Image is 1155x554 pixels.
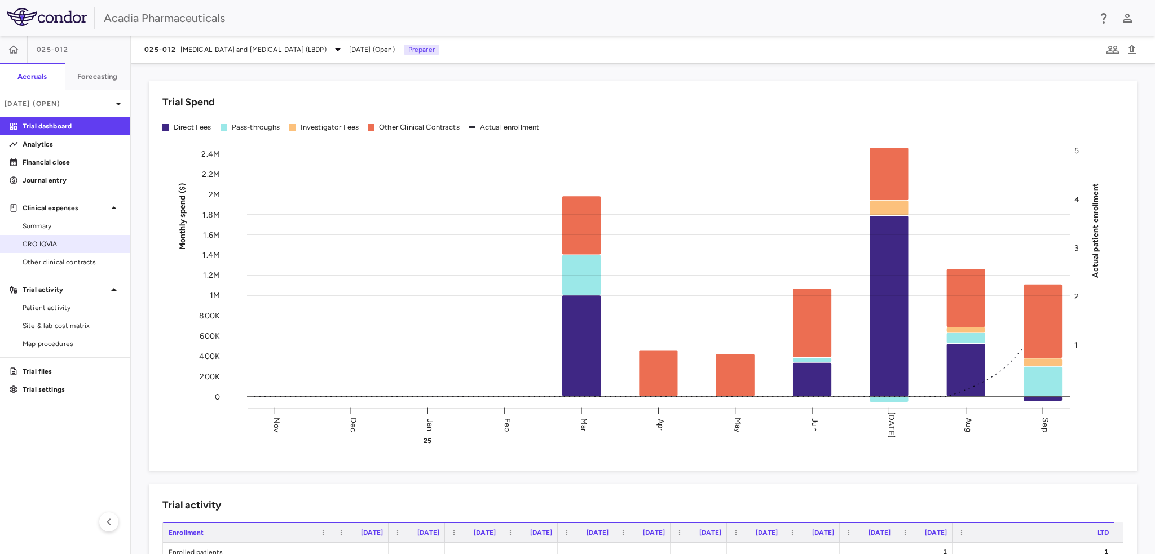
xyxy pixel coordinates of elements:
tspan: 0 [215,392,220,401]
p: Trial dashboard [23,121,121,131]
tspan: 2.4M [201,149,220,159]
div: Pass-throughs [232,122,280,132]
tspan: 2 [1074,292,1079,302]
tspan: 1.6M [203,230,220,240]
text: Jun [810,418,819,431]
p: [DATE] (Open) [5,99,112,109]
tspan: 1.8M [202,210,220,219]
span: Other clinical contracts [23,257,121,267]
span: CRO IQVIA [23,239,121,249]
div: Other Clinical Contracts [379,122,460,132]
span: [DATE] [925,529,947,537]
span: Patient activity [23,303,121,313]
span: [DATE] [812,529,834,537]
h6: Trial Spend [162,95,215,110]
tspan: 3 [1074,243,1079,252]
span: [DATE] [361,529,383,537]
tspan: 1M [210,291,220,300]
text: Sep [1041,418,1050,432]
span: [DATE] [530,529,552,537]
div: Acadia Pharmaceuticals [104,10,1090,26]
h6: Accruals [17,72,47,82]
tspan: Monthly spend ($) [178,183,187,250]
span: Enrollment [169,529,204,537]
tspan: 2.2M [202,169,220,179]
tspan: 400K [199,351,220,361]
p: Trial files [23,366,121,376]
text: Apr [656,418,665,431]
text: Aug [964,418,973,432]
tspan: 4 [1074,194,1079,204]
span: Map procedures [23,339,121,349]
span: [DATE] [756,529,778,537]
p: Trial activity [23,285,107,295]
span: [MEDICAL_DATA] and [MEDICAL_DATA] (LBDP) [180,45,327,55]
span: [DATE] [417,529,439,537]
tspan: 600K [200,331,220,340]
div: Investigator Fees [301,122,359,132]
p: Preparer [404,45,439,55]
text: Nov [272,417,281,432]
tspan: 1 [1074,340,1078,350]
tspan: 1.4M [202,250,220,260]
tspan: 800K [199,311,220,321]
span: Summary [23,221,121,231]
span: 025-012 [144,45,176,54]
span: 025-012 [37,45,68,54]
text: [DATE] [887,412,896,438]
text: Mar [579,418,589,431]
tspan: 200K [200,371,220,381]
span: LTD [1097,529,1109,537]
tspan: 1.2M [203,271,220,280]
div: Direct Fees [174,122,211,132]
text: Feb [502,418,512,431]
p: Analytics [23,139,121,149]
h6: Forecasting [77,72,118,82]
h6: Trial activity [162,498,221,513]
tspan: Actual patient enrollment [1091,183,1100,277]
tspan: 2M [209,189,220,199]
p: Journal entry [23,175,121,185]
span: [DATE] [699,529,721,537]
span: [DATE] (Open) [349,45,395,55]
span: [DATE] [643,529,665,537]
tspan: 5 [1074,146,1079,156]
text: 25 [424,437,431,445]
span: [DATE] [869,529,891,537]
p: Clinical expenses [23,203,107,213]
div: Actual enrollment [480,122,540,132]
img: logo-full-BYUhSk78.svg [7,8,87,26]
span: [DATE] [474,529,496,537]
text: Jan [425,418,435,431]
span: Site & lab cost matrix [23,321,121,331]
p: Financial close [23,157,121,167]
p: Trial settings [23,384,121,395]
span: [DATE] [587,529,609,537]
text: Dec [349,417,358,432]
text: May [733,417,743,432]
